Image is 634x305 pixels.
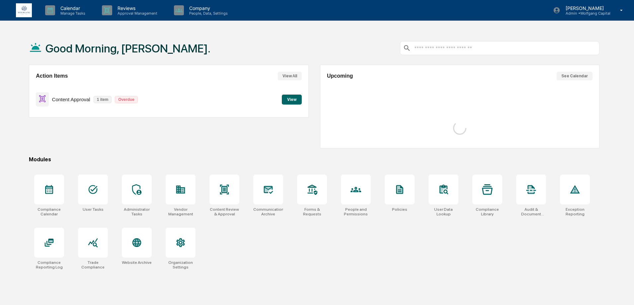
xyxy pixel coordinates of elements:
[429,207,458,216] div: User Data Lookup
[341,207,371,216] div: People and Permissions
[52,97,90,102] p: Content Approval
[297,207,327,216] div: Forms & Requests
[122,207,152,216] div: Administrator Tasks
[166,260,196,269] div: Organization Settings
[29,156,599,163] div: Modules
[78,260,108,269] div: Trade Compliance
[122,260,152,265] div: Website Archive
[115,96,138,103] p: Overdue
[34,260,64,269] div: Compliance Reporting Log
[83,207,104,212] div: User Tasks
[55,5,89,11] p: Calendar
[560,11,610,16] p: Admin • Wolfgang Capital
[36,73,68,79] h2: Action Items
[166,207,196,216] div: Vendor Management
[278,72,302,80] button: View All
[55,11,89,16] p: Manage Tasks
[282,96,302,102] a: View
[16,3,32,18] img: logo
[560,207,590,216] div: Exception Reporting
[560,5,610,11] p: [PERSON_NAME]
[45,42,210,55] h1: Good Morning, [PERSON_NAME].
[209,207,239,216] div: Content Review & Approval
[557,72,593,80] button: See Calendar
[472,207,502,216] div: Compliance Library
[392,207,407,212] div: Policies
[94,96,112,103] p: 1 item
[184,5,231,11] p: Company
[112,5,161,11] p: Reviews
[253,207,283,216] div: Communications Archive
[34,207,64,216] div: Compliance Calendar
[327,73,353,79] h2: Upcoming
[516,207,546,216] div: Audit & Document Logs
[184,11,231,16] p: People, Data, Settings
[112,11,161,16] p: Approval Management
[282,95,302,105] button: View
